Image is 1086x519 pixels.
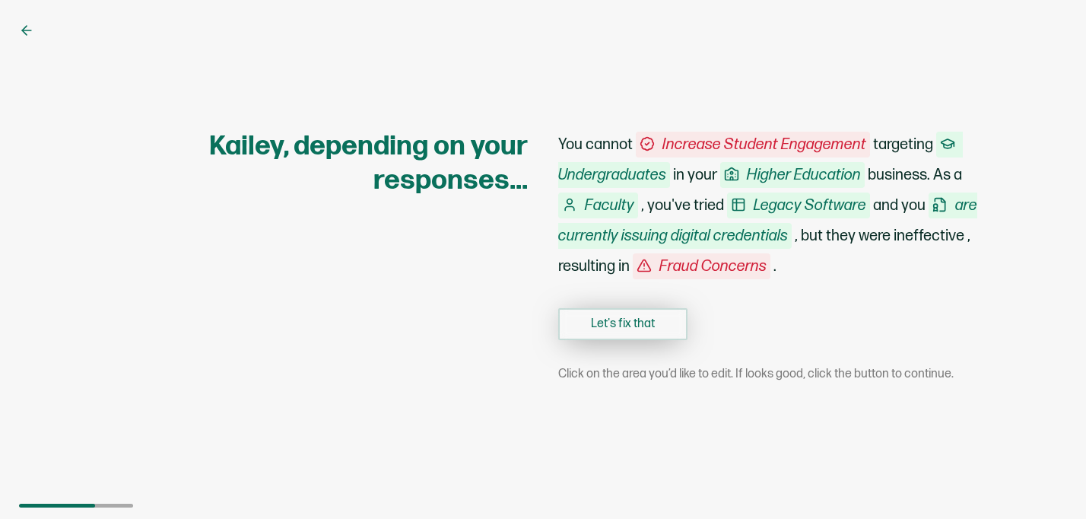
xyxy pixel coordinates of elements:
[558,367,954,382] span: Click on the area you’d like to edit. If looks good, click the button to continue.
[558,135,633,154] span: You cannot
[102,129,528,198] h1: Kailey, depending on your responses...
[633,253,770,279] span: Fraud Concerns
[673,166,717,184] span: in your
[873,196,926,215] span: and you
[558,308,687,340] button: Let's fix that
[795,227,964,245] span: , but they were ineffective
[720,162,865,188] span: Higher Education
[727,193,870,218] span: Legacy Software
[868,166,962,184] span: business. As a
[773,257,776,275] span: .
[558,193,638,218] span: Faculty
[636,132,870,158] span: Increase Student Engagement
[641,196,724,215] span: , you've tried
[1010,446,1086,519] iframe: Chat Widget
[873,135,933,154] span: targeting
